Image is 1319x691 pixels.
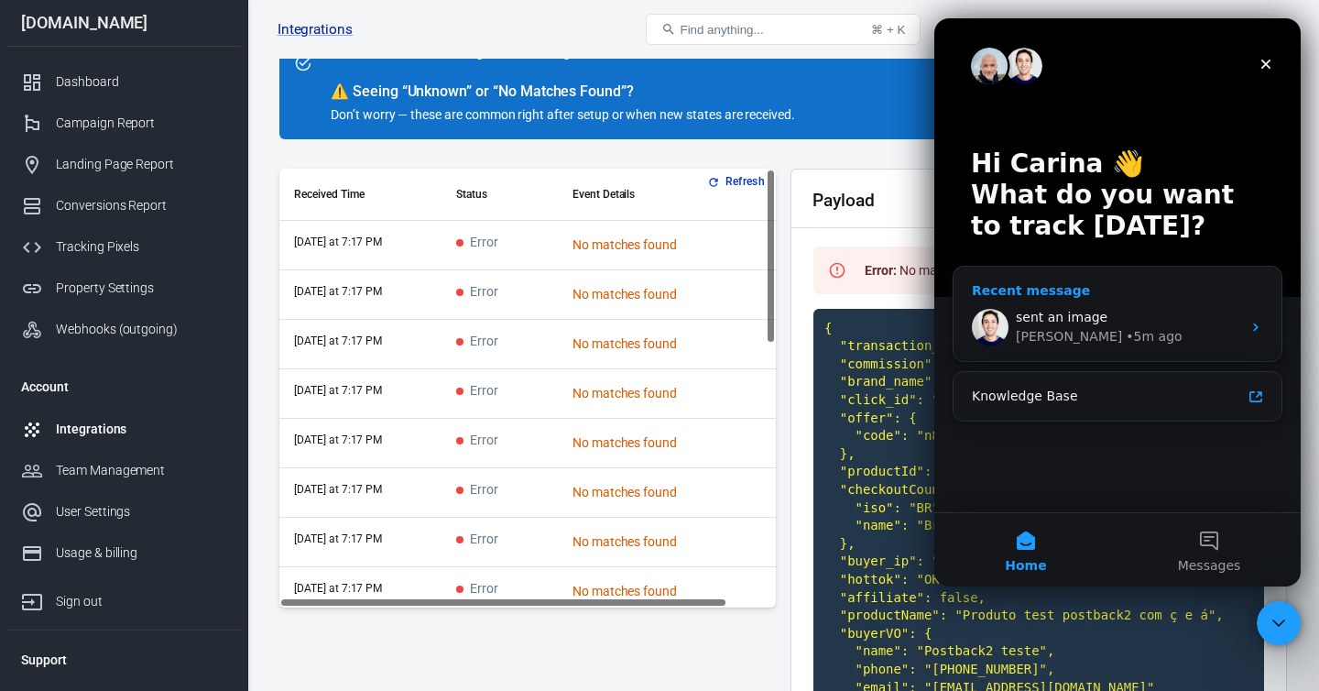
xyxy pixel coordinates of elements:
iframe: Intercom live chat [1257,601,1301,645]
div: No matches found [572,285,801,304]
span: Find anything... [680,23,763,37]
div: No matches found [572,236,801,255]
span: Error [456,384,498,400]
div: Webhooks (outgoing) [56,320,226,339]
li: Account [6,365,241,409]
a: Webhooks (outgoing) [6,309,241,350]
a: Dashboard [6,61,241,103]
th: Status [441,169,558,221]
span: Error [456,433,498,449]
a: Tracking Pixels [6,226,241,268]
span: warning [331,82,349,100]
div: No matches found [857,254,1011,287]
iframe: Intercom live chat [934,18,1301,587]
div: Dashboard [56,72,226,92]
div: Sign out [56,592,226,611]
time: 2025-09-01T19:17:51+01:00 [294,582,382,595]
div: ⌘ + K [871,23,905,37]
span: Error [456,285,498,301]
div: scrollable content [279,169,776,608]
div: Seeing “Unknown” or “No Matches Found”? [331,82,1238,101]
time: 2025-09-01T19:17:51+01:00 [294,483,382,496]
strong: Error : [865,263,897,278]
h2: Payload [812,191,875,210]
div: No matches found [572,532,801,552]
div: Team Management [56,461,226,480]
time: 2025-09-01T19:17:52+01:00 [294,236,382,248]
div: No matches found [572,433,801,453]
div: No matches found [572,582,801,601]
div: Conversions Report [56,196,226,215]
a: Landing Page Report [6,144,241,185]
time: 2025-09-01T19:17:51+01:00 [294,532,382,545]
span: Error [456,582,498,598]
li: Support [6,638,241,682]
div: No matches found [572,335,801,354]
div: [DOMAIN_NAME] [6,15,241,31]
time: 2025-09-01T19:17:51+01:00 [294,335,382,347]
div: No matches found [572,384,801,403]
span: Error [456,483,498,499]
a: Usage & billing [6,532,241,574]
a: Integrations [278,20,353,39]
div: No matches found [572,483,801,502]
div: Campaign Report [56,114,226,133]
div: Landing Page Report [56,155,226,174]
a: User Settings [6,491,241,532]
a: Sign out [1260,7,1304,51]
button: Refresh [703,172,772,192]
p: Don’t worry — these are common right after setup or when new states are received. [331,105,1238,125]
a: Sign out [6,574,241,622]
span: Error [456,532,498,548]
div: Property Settings [56,279,226,298]
a: Campaign Report [6,103,241,144]
a: Integrations [6,409,241,450]
a: Team Management [6,450,241,491]
div: Integrations [56,420,226,439]
time: 2025-09-01T19:17:51+01:00 [294,384,382,397]
th: Event Details [558,169,829,221]
div: User Settings [56,502,226,521]
a: Conversions Report [6,185,241,226]
span: Error [456,236,498,251]
th: Received Time [279,169,441,221]
time: 2025-09-01T19:17:51+01:00 [294,433,382,446]
div: Tracking Pixels [56,237,226,257]
span: Error [456,335,498,350]
div: Usage & billing [56,543,226,563]
time: 2025-09-01T19:17:51+01:00 [294,285,382,298]
a: Property Settings [6,268,241,309]
button: Find anything...⌘ + K [646,14,921,45]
